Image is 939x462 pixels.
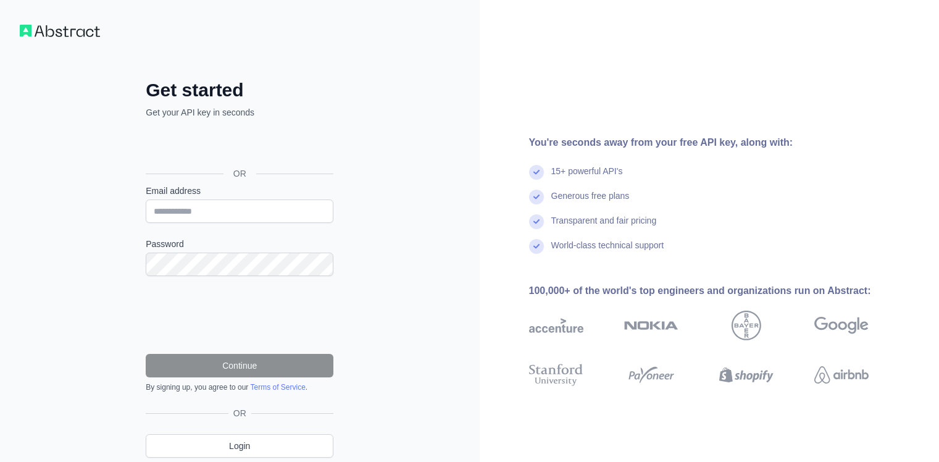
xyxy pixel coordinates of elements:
label: Email address [146,185,333,197]
div: 100,000+ of the world's top engineers and organizations run on Abstract: [529,283,908,298]
div: World-class technical support [551,239,664,264]
div: Transparent and fair pricing [551,214,657,239]
img: check mark [529,190,544,204]
a: Login [146,434,333,458]
img: nokia [624,311,678,340]
div: You're seconds away from your free API key, along with: [529,135,908,150]
iframe: reCAPTCHA [146,291,333,339]
p: Get your API key in seconds [146,106,333,119]
img: google [814,311,869,340]
img: Workflow [20,25,100,37]
img: airbnb [814,361,869,388]
img: check mark [529,214,544,229]
img: stanford university [529,361,583,388]
img: check mark [529,165,544,180]
iframe: Кнопка "Войти с аккаунтом Google" [140,132,337,159]
img: bayer [732,311,761,340]
img: accenture [529,311,583,340]
span: OR [223,167,256,180]
a: Terms of Service [250,383,305,392]
div: Generous free plans [551,190,630,214]
img: payoneer [624,361,678,388]
img: check mark [529,239,544,254]
span: OR [228,407,251,419]
button: Continue [146,354,333,377]
h2: Get started [146,79,333,101]
label: Password [146,238,333,250]
div: By signing up, you agree to our . [146,382,333,392]
div: 15+ powerful API's [551,165,623,190]
img: shopify [719,361,774,388]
